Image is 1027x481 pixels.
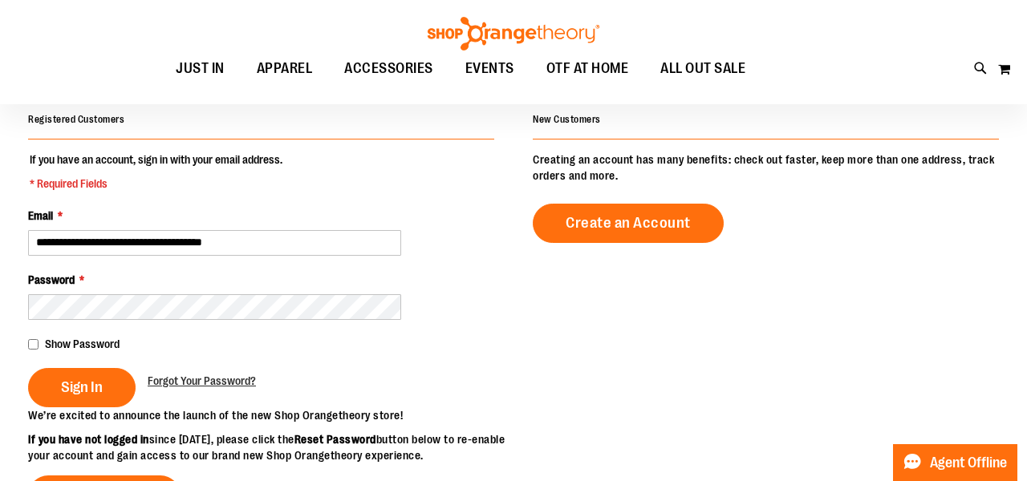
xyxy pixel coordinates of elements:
[660,51,745,87] span: ALL OUT SALE
[28,433,149,446] strong: If you have not logged in
[176,51,225,87] span: JUST IN
[930,455,1007,471] span: Agent Offline
[28,431,513,463] p: since [DATE], please click the button below to re-enable your account and gain access to our bran...
[465,51,514,87] span: EVENTS
[566,214,691,232] span: Create an Account
[533,204,724,243] a: Create an Account
[148,373,256,389] a: Forgot Your Password?
[28,209,53,222] span: Email
[28,273,75,286] span: Password
[533,114,601,125] strong: New Customers
[28,152,284,192] legend: If you have an account, sign in with your email address.
[257,51,313,87] span: APPAREL
[28,407,513,423] p: We’re excited to announce the launch of the new Shop Orangetheory store!
[425,17,602,51] img: Shop Orangetheory
[28,114,124,125] strong: Registered Customers
[533,152,999,184] p: Creating an account has many benefits: check out faster, keep more than one address, track orders...
[30,176,282,192] span: * Required Fields
[546,51,629,87] span: OTF AT HOME
[294,433,376,446] strong: Reset Password
[61,378,103,396] span: Sign In
[344,51,433,87] span: ACCESSORIES
[893,444,1017,481] button: Agent Offline
[148,374,256,387] span: Forgot Your Password?
[28,368,136,407] button: Sign In
[45,338,120,350] span: Show Password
